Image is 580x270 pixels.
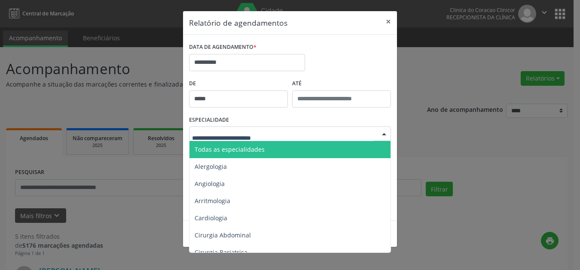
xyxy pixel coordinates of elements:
[292,77,391,90] label: ATÉ
[195,248,247,256] span: Cirurgia Bariatrica
[189,114,229,127] label: ESPECIALIDADE
[195,145,265,153] span: Todas as especialidades
[189,17,287,28] h5: Relatório de agendamentos
[189,41,256,54] label: DATA DE AGENDAMENTO
[195,162,227,171] span: Alergologia
[189,77,288,90] label: De
[195,180,225,188] span: Angiologia
[380,11,397,32] button: Close
[195,214,227,222] span: Cardiologia
[195,197,230,205] span: Arritmologia
[195,231,251,239] span: Cirurgia Abdominal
